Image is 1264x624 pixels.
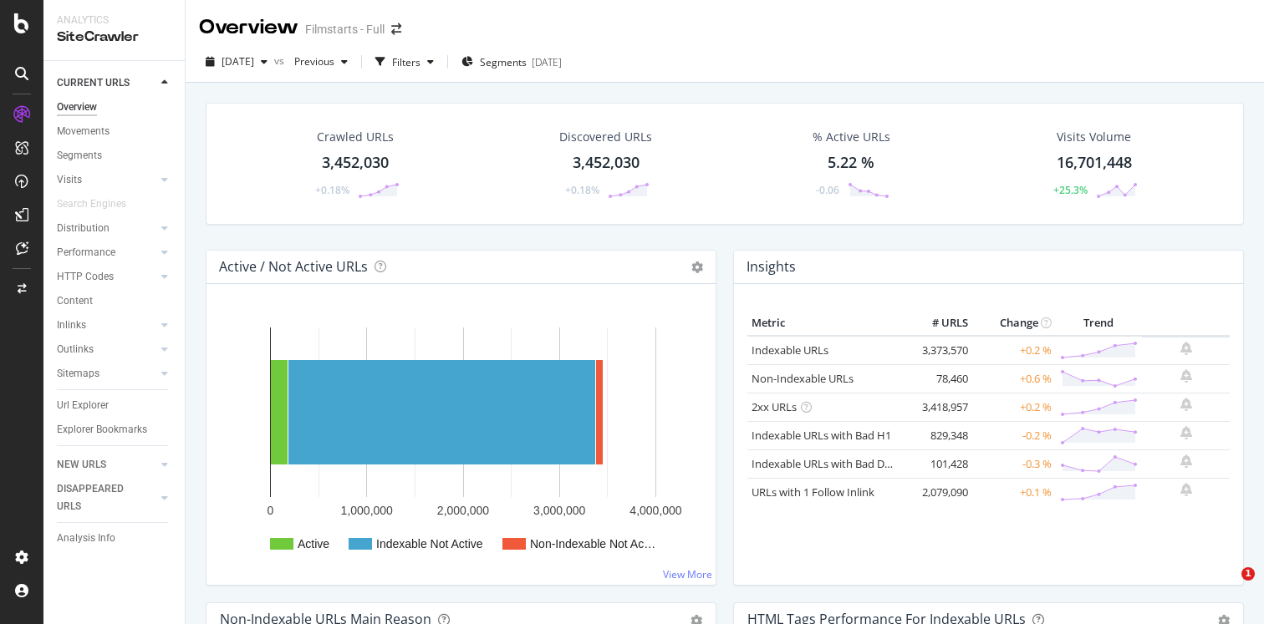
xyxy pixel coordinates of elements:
[752,371,854,386] a: Non-Indexable URLs
[57,268,156,286] a: HTTP Codes
[972,478,1056,506] td: +0.1 %
[480,55,527,69] span: Segments
[57,28,171,47] div: SiteCrawler
[1180,398,1192,411] div: bell-plus
[57,171,82,189] div: Visits
[752,456,934,471] a: Indexable URLs with Bad Description
[530,537,655,550] text: Non-Indexable Not Ac…
[57,268,114,286] div: HTTP Codes
[905,393,972,421] td: 3,418,957
[57,220,110,237] div: Distribution
[57,341,156,358] a: Outlinks
[691,261,703,273] i: Options
[57,74,156,92] a: CURRENT URLS
[57,147,102,165] div: Segments
[219,256,368,278] h4: Active / Not Active URLs
[57,195,143,213] a: Search Engines
[747,311,905,336] th: Metric
[752,484,874,500] a: URLs with 1 Follow Inlink
[752,428,891,443] a: Indexable URLs with Bad H1
[288,48,354,75] button: Previous
[369,48,441,75] button: Filters
[57,292,173,310] a: Content
[1180,426,1192,439] div: bell-plus
[752,399,797,414] a: 2xx URLs
[57,421,147,439] div: Explorer Bookmarks
[972,449,1056,478] td: -0.3 %
[1180,342,1192,355] div: bell-plus
[533,504,585,517] text: 3,000,000
[972,393,1056,421] td: +0.2 %
[57,480,156,515] a: DISAPPEARED URLS
[315,183,349,197] div: +0.18%
[57,292,93,310] div: Content
[532,55,562,69] div: [DATE]
[341,504,393,517] text: 1,000,000
[1180,369,1192,383] div: bell-plus
[57,317,156,334] a: Inlinks
[288,54,334,68] span: Previous
[57,456,106,474] div: NEW URLS
[57,365,156,383] a: Sitemaps
[220,311,702,571] div: A chart.
[972,311,1056,336] th: Change
[752,342,828,358] a: Indexable URLs
[222,54,254,68] span: 2025 Oct. 6th
[1057,129,1131,145] div: Visits Volume
[305,21,385,38] div: Filmstarts - Full
[663,567,712,581] a: View More
[1207,567,1247,607] iframe: Intercom live chat
[57,397,109,414] div: Url Explorer
[298,537,329,550] text: Active
[813,129,890,145] div: % Active URLs
[57,99,173,116] a: Overview
[565,183,599,197] div: +0.18%
[376,537,483,550] text: Indexable Not Active
[1241,567,1255,581] span: 1
[57,244,115,261] div: Performance
[1180,483,1192,496] div: bell-plus
[317,129,394,145] div: Crawled URLs
[816,183,839,197] div: -0.06
[972,336,1056,365] td: +0.2 %
[57,365,99,383] div: Sitemaps
[1053,183,1088,197] div: +25.3%
[57,99,97,116] div: Overview
[57,456,156,474] a: NEW URLS
[57,171,156,189] a: Visits
[57,397,173,414] a: Url Explorer
[747,256,796,278] h4: Insights
[57,317,86,334] div: Inlinks
[57,123,173,140] a: Movements
[57,147,173,165] a: Segments
[972,421,1056,449] td: -0.2 %
[392,55,420,69] div: Filters
[57,341,94,358] div: Outlinks
[559,129,652,145] div: Discovered URLs
[57,220,156,237] a: Distribution
[905,478,972,506] td: 2,079,090
[1057,152,1132,174] div: 16,701,448
[57,530,115,547] div: Analysis Info
[268,504,274,517] text: 0
[391,23,401,35] div: arrow-right-arrow-left
[828,152,874,174] div: 5.22 %
[57,123,110,140] div: Movements
[199,13,298,42] div: Overview
[1056,311,1142,336] th: Trend
[199,48,274,75] button: [DATE]
[437,504,489,517] text: 2,000,000
[905,421,972,449] td: 829,348
[1180,454,1192,468] div: bell-plus
[57,244,156,261] a: Performance
[57,13,171,28] div: Analytics
[57,421,173,439] a: Explorer Bookmarks
[573,152,640,174] div: 3,452,030
[57,195,126,213] div: Search Engines
[57,74,130,92] div: CURRENT URLS
[905,364,972,393] td: 78,460
[905,449,972,478] td: 101,428
[629,504,681,517] text: 4,000,000
[57,530,173,547] a: Analysis Info
[57,480,141,515] div: DISAPPEARED URLS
